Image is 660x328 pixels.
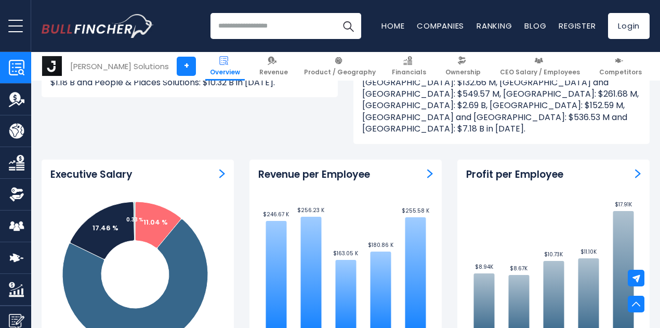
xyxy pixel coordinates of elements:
a: Overview [205,52,245,81]
a: Go to homepage [42,14,153,38]
a: Blog [524,20,546,31]
img: Ownership [9,187,24,202]
span: Revenue [259,68,288,76]
a: Register [559,20,596,31]
text: $11.10K [580,248,597,256]
tspan: 17.46 % [93,223,118,233]
div: [PERSON_NAME] Solutions [70,60,169,72]
text: $8.67K [510,265,528,272]
text: $180.86 K [368,241,394,249]
a: + [177,57,196,76]
img: J logo [42,56,62,76]
text: $17.91K [615,201,632,208]
a: Ownership [441,52,485,81]
a: Profit per Employee [635,168,641,178]
span: CEO Salary / Employees [500,68,580,76]
tspan: 11.04 % [143,217,168,227]
span: Competitors [599,68,642,76]
span: Product / Geography [304,68,376,76]
span: Overview [210,68,240,76]
span: Ownership [445,68,481,76]
h3: Revenue per Employee [258,168,370,181]
img: Bullfincher logo [42,14,154,38]
a: Login [608,13,650,39]
text: $246.67 K [263,211,289,218]
a: Revenue [255,52,293,81]
a: Ranking [477,20,512,31]
text: $8.94K [475,263,494,271]
text: $10.73K [544,251,563,258]
text: $255.58 K [402,207,430,215]
text: $163.05 K [333,250,359,257]
span: Financials [392,68,426,76]
a: CEO Salary / Employees [495,52,585,81]
a: Home [381,20,404,31]
h3: Profit per Employee [466,168,563,181]
a: Revenue per Employee [427,168,433,178]
a: Product / Geography [299,52,380,81]
a: Financials [387,52,431,81]
a: Competitors [595,52,646,81]
button: Search [335,13,361,39]
tspan: 0.33 % [126,216,143,224]
a: ceo-salary [219,168,225,178]
h3: Executive Salary [50,168,133,181]
text: $256.23 K [297,206,325,214]
p: [PERSON_NAME] Solutions’s revenue by region: [GEOGRAPHIC_DATA]: $132.66 M, [GEOGRAPHIC_DATA] and ... [362,65,641,135]
a: Companies [417,20,464,31]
